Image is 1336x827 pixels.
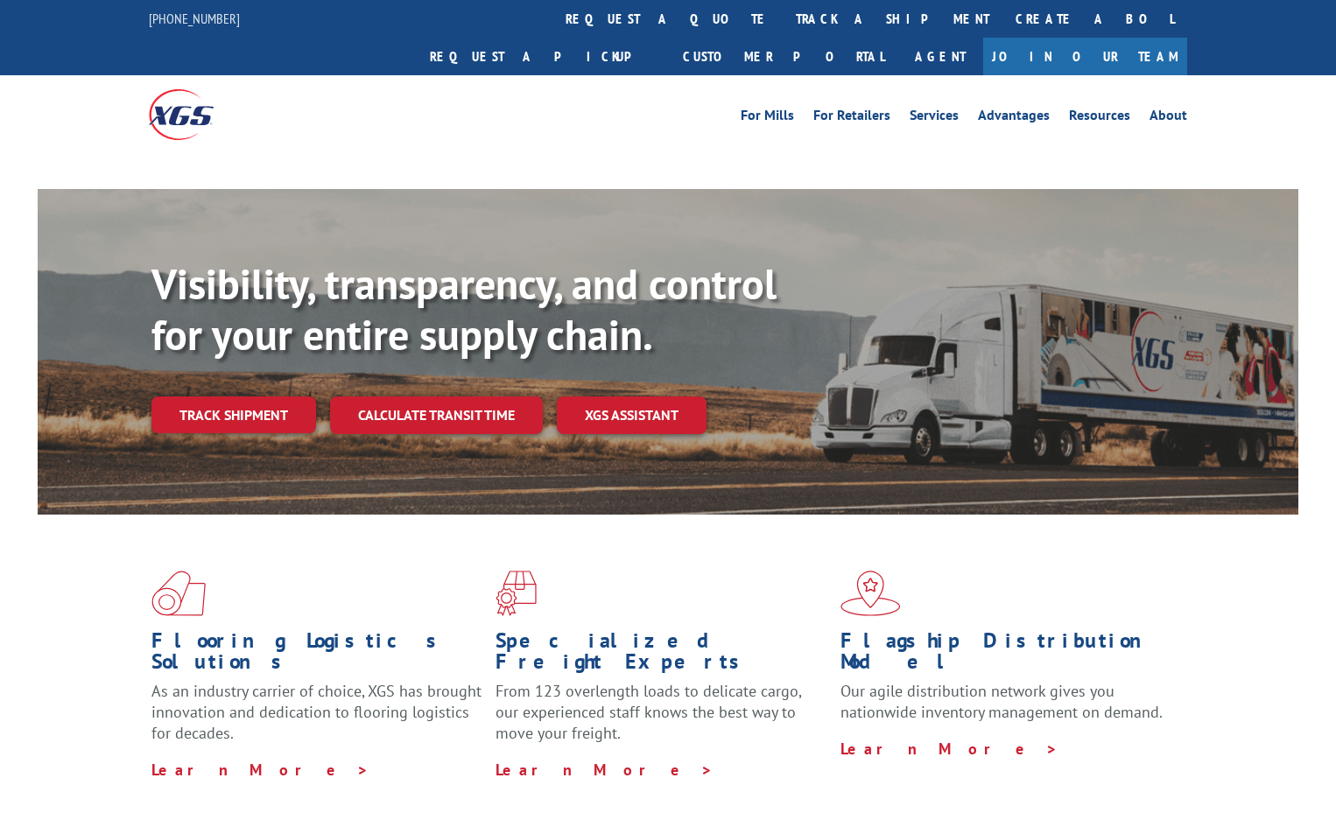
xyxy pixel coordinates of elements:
[151,396,316,433] a: Track shipment
[496,571,537,616] img: xgs-icon-focused-on-flooring-red
[417,38,670,75] a: Request a pickup
[670,38,897,75] a: Customer Portal
[840,681,1163,722] span: Our agile distribution network gives you nationwide inventory management on demand.
[151,256,777,361] b: Visibility, transparency, and control for your entire supply chain.
[1150,109,1187,128] a: About
[813,109,890,128] a: For Retailers
[910,109,959,128] a: Services
[1069,109,1130,128] a: Resources
[151,571,206,616] img: xgs-icon-total-supply-chain-intelligence-red
[840,630,1171,681] h1: Flagship Distribution Model
[496,760,714,780] a: Learn More >
[151,630,482,681] h1: Flooring Logistics Solutions
[330,396,543,434] a: Calculate transit time
[496,630,826,681] h1: Specialized Freight Experts
[151,681,482,743] span: As an industry carrier of choice, XGS has brought innovation and dedication to flooring logistics...
[151,760,369,780] a: Learn More >
[741,109,794,128] a: For Mills
[149,10,240,27] a: [PHONE_NUMBER]
[557,396,707,434] a: XGS ASSISTANT
[897,38,983,75] a: Agent
[840,739,1058,759] a: Learn More >
[983,38,1187,75] a: Join Our Team
[496,681,826,759] p: From 123 overlength loads to delicate cargo, our experienced staff knows the best way to move you...
[978,109,1050,128] a: Advantages
[840,571,901,616] img: xgs-icon-flagship-distribution-model-red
